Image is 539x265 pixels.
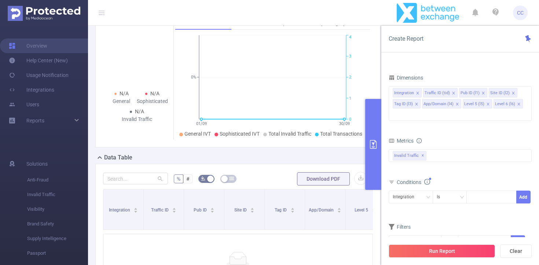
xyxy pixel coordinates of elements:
[27,246,88,261] span: Passport
[489,88,517,97] li: Site ID (l2)
[210,207,214,209] i: icon: caret-up
[172,210,176,212] i: icon: caret-down
[151,207,170,213] span: Traffic ID
[494,99,523,108] li: Level 6 (l6)
[349,96,351,101] tspan: 1
[459,88,487,97] li: Pub ID (l1)
[9,97,39,112] a: Users
[134,207,138,209] i: icon: caret-up
[417,138,422,143] i: icon: info-circle
[27,217,88,231] span: Brand Safety
[191,75,196,80] tspan: 0%
[423,99,454,109] div: App/Domain (l4)
[27,187,88,202] span: Invalid Traffic
[511,91,515,96] i: icon: close
[210,210,214,212] i: icon: caret-down
[27,231,88,246] span: Supply Intelligence
[9,68,69,82] a: Usage Notification
[464,99,484,109] div: Level 5 (l5)
[349,54,351,59] tspan: 3
[394,88,414,98] div: Integration
[422,99,461,108] li: App/Domain (l4)
[9,53,68,68] a: Help Center (New)
[137,97,168,105] div: Sophisticated
[372,210,376,212] i: icon: caret-down
[172,207,176,209] i: icon: caret-up
[495,99,515,109] div: Level 6 (l6)
[394,99,413,109] div: Tag ID (l3)
[234,207,248,213] span: Site ID
[27,202,88,217] span: Visibility
[106,97,137,105] div: General
[220,131,260,137] span: Sophisticated IVT
[26,118,44,124] span: Reports
[423,88,458,97] li: Traffic ID (tid)
[186,176,190,182] span: #
[389,224,411,230] span: Filters
[455,102,459,107] i: icon: close
[290,207,295,211] div: Sort
[150,91,159,96] span: N/A
[397,179,430,185] span: Conditions
[177,176,180,182] span: %
[516,191,531,203] button: Add
[309,207,335,213] span: App/Domain
[355,207,369,213] span: Level 5
[103,173,168,184] input: Search...
[490,88,510,98] div: Site ID (l2)
[416,91,419,96] i: icon: close
[290,210,294,212] i: icon: caret-down
[275,207,288,213] span: Tag ID
[393,191,419,203] div: Integration
[349,117,351,122] tspan: 0
[445,236,453,248] div: ≥
[27,173,88,187] span: Anti-Fraud
[121,115,152,123] div: Invalid Traffic
[250,207,254,209] i: icon: caret-up
[349,75,351,80] tspan: 2
[463,99,492,108] li: Level 5 (l5)
[194,207,208,213] span: Pub ID
[393,151,426,161] span: Invalid Traffic
[425,88,450,98] div: Traffic ID (tid)
[26,157,48,171] span: Solutions
[337,207,341,211] div: Sort
[135,108,144,114] span: N/A
[104,153,132,162] h2: Data Table
[201,176,205,181] i: icon: bg-colors
[230,176,234,181] i: icon: table
[184,131,211,137] span: General IVT
[133,207,138,211] div: Sort
[393,99,421,108] li: Tag ID (l3)
[389,244,495,258] button: Run Report
[268,131,311,137] span: Total Invalid Traffic
[389,75,423,81] span: Dimensions
[297,172,350,185] button: Download PDF
[461,88,480,98] div: Pub ID (l1)
[372,207,376,211] div: Sort
[8,6,80,21] img: Protected Media
[9,38,47,53] a: Overview
[486,102,490,107] i: icon: close
[389,138,414,144] span: Metrics
[320,131,362,137] span: Total Transactions
[389,35,423,42] span: Create Report
[290,207,294,209] i: icon: caret-up
[511,235,525,248] button: Add
[481,91,485,96] i: icon: close
[349,35,351,40] tspan: 4
[9,82,54,97] a: Integrations
[134,210,138,212] i: icon: caret-down
[337,210,341,212] i: icon: caret-down
[210,207,214,211] div: Sort
[250,207,254,211] div: Sort
[250,210,254,212] i: icon: caret-down
[517,5,524,20] span: CC
[437,191,445,203] div: Is
[109,207,131,213] span: Integration
[120,91,129,96] span: N/A
[500,244,532,258] button: Clear
[337,207,341,209] i: icon: caret-up
[393,88,422,97] li: Integration
[421,151,424,160] span: ✕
